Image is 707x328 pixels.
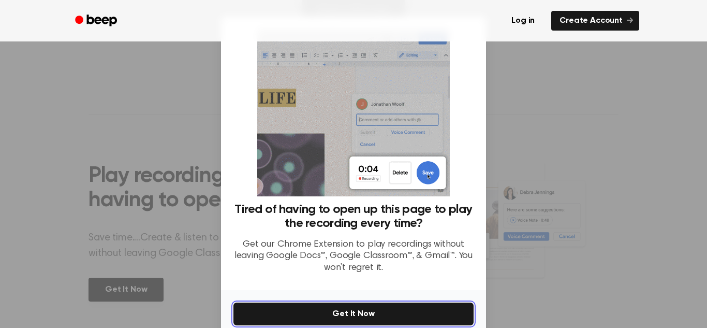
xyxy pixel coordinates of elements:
[501,9,545,33] a: Log in
[233,303,474,325] button: Get It Now
[233,239,474,274] p: Get our Chrome Extension to play recordings without leaving Google Docs™, Google Classroom™, & Gm...
[68,11,126,31] a: Beep
[551,11,639,31] a: Create Account
[233,203,474,231] h3: Tired of having to open up this page to play the recording every time?
[257,29,449,196] img: Beep extension in action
